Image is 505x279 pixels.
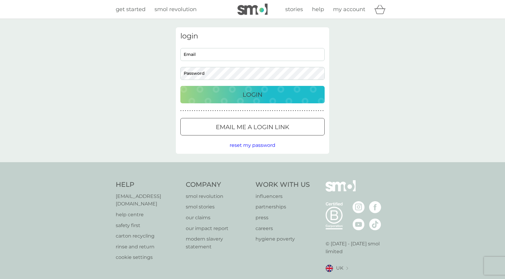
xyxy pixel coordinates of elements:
p: ● [304,109,305,112]
a: careers [256,225,310,232]
p: ● [272,109,273,112]
p: ● [323,109,324,112]
p: ● [219,109,221,112]
p: ● [240,109,241,112]
p: ● [279,109,280,112]
p: ● [302,109,303,112]
p: ● [217,109,218,112]
p: ● [318,109,319,112]
a: press [256,214,310,222]
p: ● [261,109,262,112]
h4: Company [186,180,250,190]
a: influencers [256,193,310,200]
h3: login [180,32,325,41]
button: Email me a login link [180,118,325,135]
p: ● [288,109,289,112]
p: ● [270,109,271,112]
p: ● [228,109,230,112]
a: smol revolution [155,5,197,14]
p: ● [201,109,202,112]
p: ● [268,109,269,112]
img: visit the smol Youtube page [353,218,365,230]
p: ● [306,109,308,112]
a: smol revolution [186,193,250,200]
p: ● [286,109,287,112]
p: ● [215,109,216,112]
p: ● [258,109,259,112]
p: ● [263,109,264,112]
p: ● [224,109,225,112]
p: ● [199,109,200,112]
p: ● [226,109,228,112]
a: carton recycling [116,232,180,240]
span: reset my password [230,142,275,148]
p: ● [247,109,248,112]
p: modern slavery statement [186,235,250,250]
a: hygiene poverty [256,235,310,243]
p: ● [235,109,237,112]
p: ● [249,109,250,112]
p: ● [238,109,239,112]
a: cookie settings [116,253,180,261]
p: ● [265,109,266,112]
p: ● [183,109,184,112]
p: ● [251,109,252,112]
img: visit the smol Facebook page [369,201,381,213]
button: reset my password [230,141,275,149]
p: help centre [116,211,180,219]
p: ● [222,109,223,112]
p: ● [313,109,314,112]
p: ● [320,109,321,112]
span: smol revolution [155,6,197,13]
p: ● [274,109,276,112]
img: visit the smol Tiktok page [369,218,381,230]
p: ● [297,109,298,112]
p: ● [233,109,234,112]
p: ● [254,109,255,112]
a: our impact report [186,225,250,232]
a: my account [333,5,365,14]
img: smol [326,180,356,201]
p: ● [206,109,207,112]
p: ● [316,109,317,112]
p: ● [203,109,204,112]
h4: Work With Us [256,180,310,190]
p: ● [300,109,301,112]
p: ● [245,109,246,112]
p: ● [293,109,294,112]
a: rinse and return [116,243,180,251]
a: help [312,5,324,14]
img: select a new location [346,267,348,270]
p: ● [256,109,257,112]
p: ● [180,109,182,112]
p: ● [192,109,193,112]
span: help [312,6,324,13]
p: ● [210,109,211,112]
p: ● [283,109,285,112]
p: ● [281,109,283,112]
a: our claims [186,214,250,222]
a: get started [116,5,145,14]
p: Email me a login link [216,122,289,132]
span: UK [336,264,343,272]
a: [EMAIL_ADDRESS][DOMAIN_NAME] [116,193,180,208]
h4: Help [116,180,180,190]
p: ● [311,109,312,112]
a: partnerships [256,203,310,211]
a: safety first [116,222,180,229]
p: ● [309,109,310,112]
img: UK flag [326,265,333,272]
p: smol stories [186,203,250,211]
p: © [DATE] - [DATE] smol limited [326,240,390,255]
img: visit the smol Instagram page [353,201,365,213]
p: ● [295,109,296,112]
